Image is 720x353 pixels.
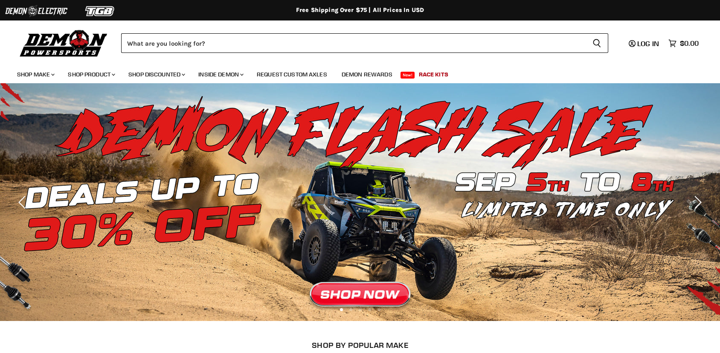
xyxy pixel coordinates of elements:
[250,66,334,83] a: Request Custom Axles
[29,341,691,350] h2: SHOP BY POPULAR MAKE
[688,194,705,211] button: Next
[11,62,697,83] ul: Main menu
[377,308,380,311] li: Page dot 5
[121,33,586,53] input: Search
[340,308,343,311] li: Page dot 1
[664,37,703,50] a: $0.00
[359,308,362,311] li: Page dot 3
[412,66,455,83] a: Race Kits
[11,66,60,83] a: Shop Make
[625,40,664,47] a: Log in
[15,194,32,211] button: Previous
[680,39,699,47] span: $0.00
[192,66,249,83] a: Inside Demon
[122,66,190,83] a: Shop Discounted
[349,308,352,311] li: Page dot 2
[637,39,659,48] span: Log in
[19,6,701,14] div: Free Shipping Over $75 | All Prices In USD
[68,3,132,19] img: TGB Logo 2
[586,33,608,53] button: Search
[121,33,608,53] form: Product
[61,66,120,83] a: Shop Product
[401,72,415,79] span: New!
[17,28,110,58] img: Demon Powersports
[368,308,371,311] li: Page dot 4
[4,3,68,19] img: Demon Electric Logo 2
[335,66,399,83] a: Demon Rewards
